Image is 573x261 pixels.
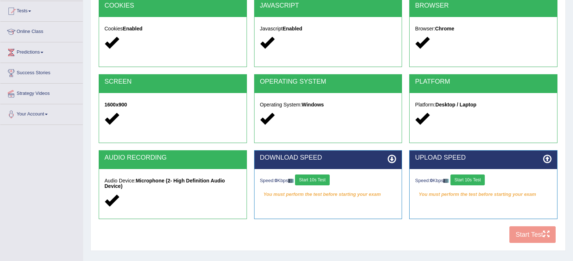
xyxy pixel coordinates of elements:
img: ajax-loader-fb-connection.gif [443,179,449,183]
h5: Platform: [415,102,552,108]
h5: Audio Device: [104,178,241,189]
em: You must perform the test before starting your exam [260,189,397,200]
div: Speed: Kbps [260,174,397,187]
button: Start 10s Test [295,174,329,185]
strong: 1600x900 [104,102,127,108]
h5: Javascript [260,26,397,31]
h5: Operating System: [260,102,397,108]
em: You must perform the test before starting your exam [415,189,552,200]
img: ajax-loader-fb-connection.gif [288,179,294,183]
a: Your Account [0,104,83,122]
a: Strategy Videos [0,84,83,102]
h2: OPERATING SYSTEM [260,78,397,85]
h5: Cookies [104,26,241,31]
h2: BROWSER [415,2,552,9]
h2: JAVASCRIPT [260,2,397,9]
h2: SCREEN [104,78,241,85]
a: Predictions [0,42,83,60]
strong: 0 [275,178,277,183]
strong: 0 [430,178,433,183]
h2: PLATFORM [415,78,552,85]
a: Success Stories [0,63,83,81]
h2: UPLOAD SPEED [415,154,552,161]
h5: Browser: [415,26,552,31]
strong: Enabled [123,26,142,31]
strong: Desktop / Laptop [435,102,476,108]
strong: Microphone (2- High Definition Audio Device) [104,178,225,189]
div: Speed: Kbps [415,174,552,187]
strong: Enabled [283,26,302,31]
a: Online Class [0,22,83,40]
strong: Chrome [435,26,454,31]
h2: AUDIO RECORDING [104,154,241,161]
h2: COOKIES [104,2,241,9]
h2: DOWNLOAD SPEED [260,154,397,161]
button: Start 10s Test [450,174,485,185]
a: Tests [0,1,83,19]
strong: Windows [302,102,324,108]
